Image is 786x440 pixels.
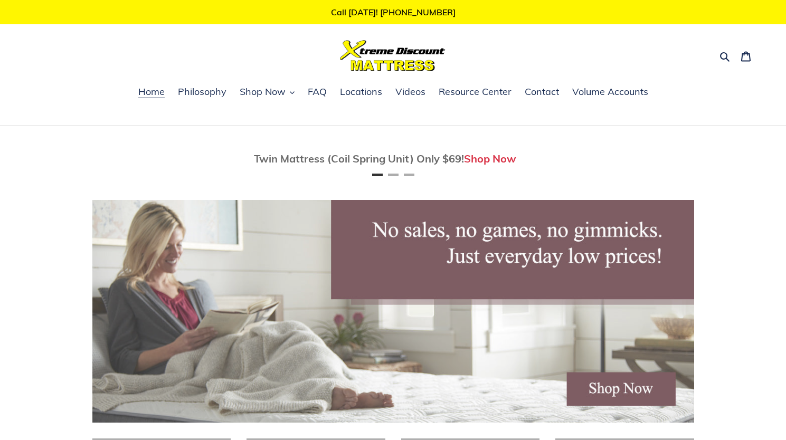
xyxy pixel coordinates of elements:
span: Contact [525,85,559,98]
a: Videos [390,84,431,100]
a: Resource Center [433,84,517,100]
span: Videos [395,85,425,98]
button: Page 1 [372,174,383,176]
span: Volume Accounts [572,85,648,98]
a: Home [133,84,170,100]
span: FAQ [308,85,327,98]
span: Locations [340,85,382,98]
span: Twin Mattress (Coil Spring Unit) Only $69! [254,152,464,165]
span: Resource Center [439,85,512,98]
span: Philosophy [178,85,226,98]
a: Volume Accounts [567,84,654,100]
img: herobannermay2022-1652879215306_1200x.jpg [92,200,694,423]
img: Xtreme Discount Mattress [340,40,446,71]
a: Locations [335,84,387,100]
button: Page 2 [388,174,399,176]
a: Shop Now [464,152,516,165]
a: Contact [519,84,564,100]
a: Philosophy [173,84,232,100]
a: FAQ [302,84,332,100]
span: Home [138,85,165,98]
span: Shop Now [240,85,286,98]
button: Shop Now [234,84,300,100]
button: Page 3 [404,174,414,176]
